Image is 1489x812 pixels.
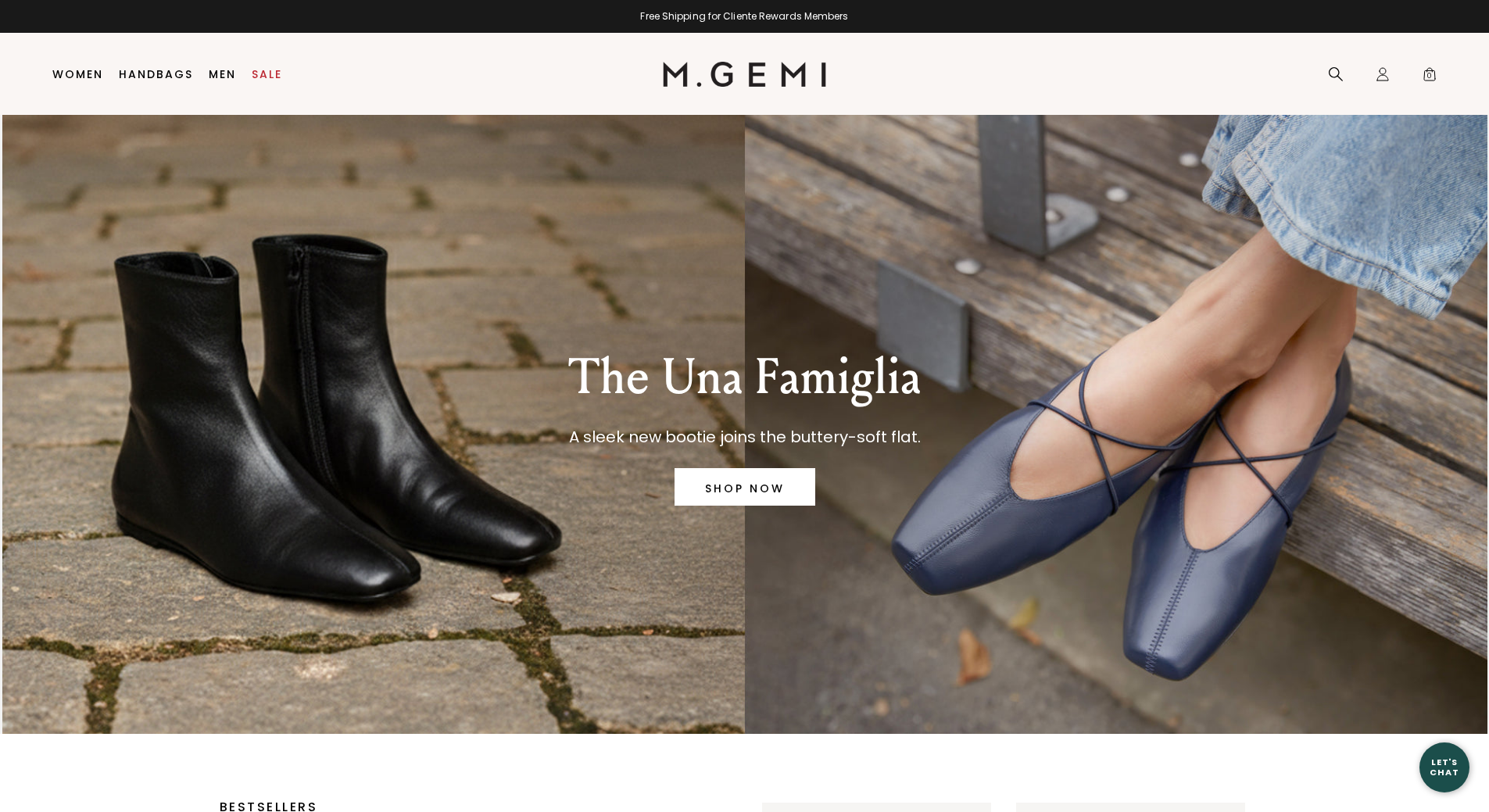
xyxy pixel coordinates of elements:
[220,803,687,812] p: BESTSELLERS
[209,68,236,80] a: Men
[252,68,282,80] a: Sale
[568,349,921,406] p: The Una Famiglia
[1422,70,1437,85] span: 0
[675,468,815,506] a: SHOP NOW
[119,68,193,80] a: Handbags
[1419,757,1469,777] div: Let's Chat
[568,424,921,449] p: A sleek new bootie joins the buttery-soft flat.
[663,62,826,87] img: M.Gemi
[52,68,103,80] a: Women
